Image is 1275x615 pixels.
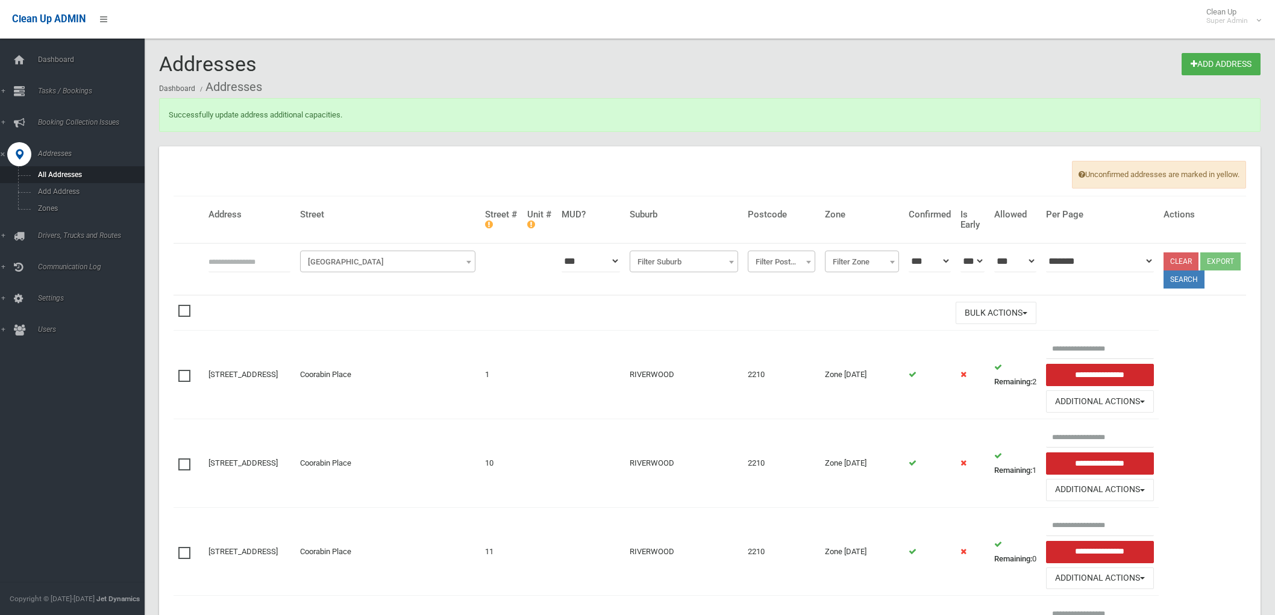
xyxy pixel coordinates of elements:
[820,507,904,596] td: Zone [DATE]
[562,210,621,220] h4: MUD?
[1164,252,1198,270] a: Clear
[480,419,522,508] td: 10
[295,507,480,596] td: Coorabin Place
[300,251,475,272] span: Filter Street
[909,210,951,220] h4: Confirmed
[34,204,145,213] span: Zones
[960,210,984,229] h4: Is Early
[295,419,480,508] td: Coorabin Place
[994,554,1032,563] strong: Remaining:
[12,13,86,25] span: Clean Up ADMIN
[10,595,95,603] span: Copyright © [DATE]-[DATE]
[989,331,1041,419] td: 2
[34,118,155,126] span: Booking Collection Issues
[633,254,735,270] span: Filter Suburb
[1046,210,1154,220] h4: Per Page
[748,251,815,272] span: Filter Postcode
[751,254,812,270] span: Filter Postcode
[34,55,155,64] span: Dashboard
[1200,252,1241,270] button: Export
[34,187,145,196] span: Add Address
[34,325,155,334] span: Users
[208,370,278,379] a: [STREET_ADDRESS]
[820,331,904,419] td: Zone [DATE]
[1200,7,1260,25] span: Clean Up
[1206,16,1248,25] small: Super Admin
[1046,390,1154,413] button: Additional Actions
[748,210,815,220] h4: Postcode
[743,507,820,596] td: 2210
[989,419,1041,508] td: 1
[480,507,522,596] td: 11
[527,210,552,229] h4: Unit #
[1046,567,1154,590] button: Additional Actions
[630,210,738,220] h4: Suburb
[197,76,262,98] li: Addresses
[300,210,475,220] h4: Street
[994,466,1032,475] strong: Remaining:
[34,149,155,158] span: Addresses
[630,251,738,272] span: Filter Suburb
[820,419,904,508] td: Zone [DATE]
[159,98,1261,132] div: Successfully update address additional capacities.
[989,507,1041,596] td: 0
[208,458,278,467] a: [STREET_ADDRESS]
[480,331,522,419] td: 1
[96,595,140,603] strong: Jet Dynamics
[1046,479,1154,501] button: Additional Actions
[625,419,743,508] td: RIVERWOOD
[34,263,155,271] span: Communication Log
[208,210,290,220] h4: Address
[1164,270,1205,289] button: Search
[625,507,743,596] td: RIVERWOOD
[1072,161,1246,189] span: Unconfirmed addresses are marked in yellow.
[743,419,820,508] td: 2210
[825,210,899,220] h4: Zone
[485,210,518,229] h4: Street #
[34,231,155,240] span: Drivers, Trucks and Routes
[1164,210,1241,220] h4: Actions
[743,331,820,419] td: 2210
[159,52,257,76] span: Addresses
[303,254,472,270] span: Filter Street
[34,170,145,179] span: All Addresses
[1182,53,1261,75] a: Add Address
[625,331,743,419] td: RIVERWOOD
[994,210,1036,220] h4: Allowed
[956,302,1036,324] button: Bulk Actions
[828,254,896,270] span: Filter Zone
[159,84,195,93] a: Dashboard
[994,377,1032,386] strong: Remaining:
[295,331,480,419] td: Coorabin Place
[825,251,899,272] span: Filter Zone
[34,294,155,302] span: Settings
[208,547,278,556] a: [STREET_ADDRESS]
[34,87,155,95] span: Tasks / Bookings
